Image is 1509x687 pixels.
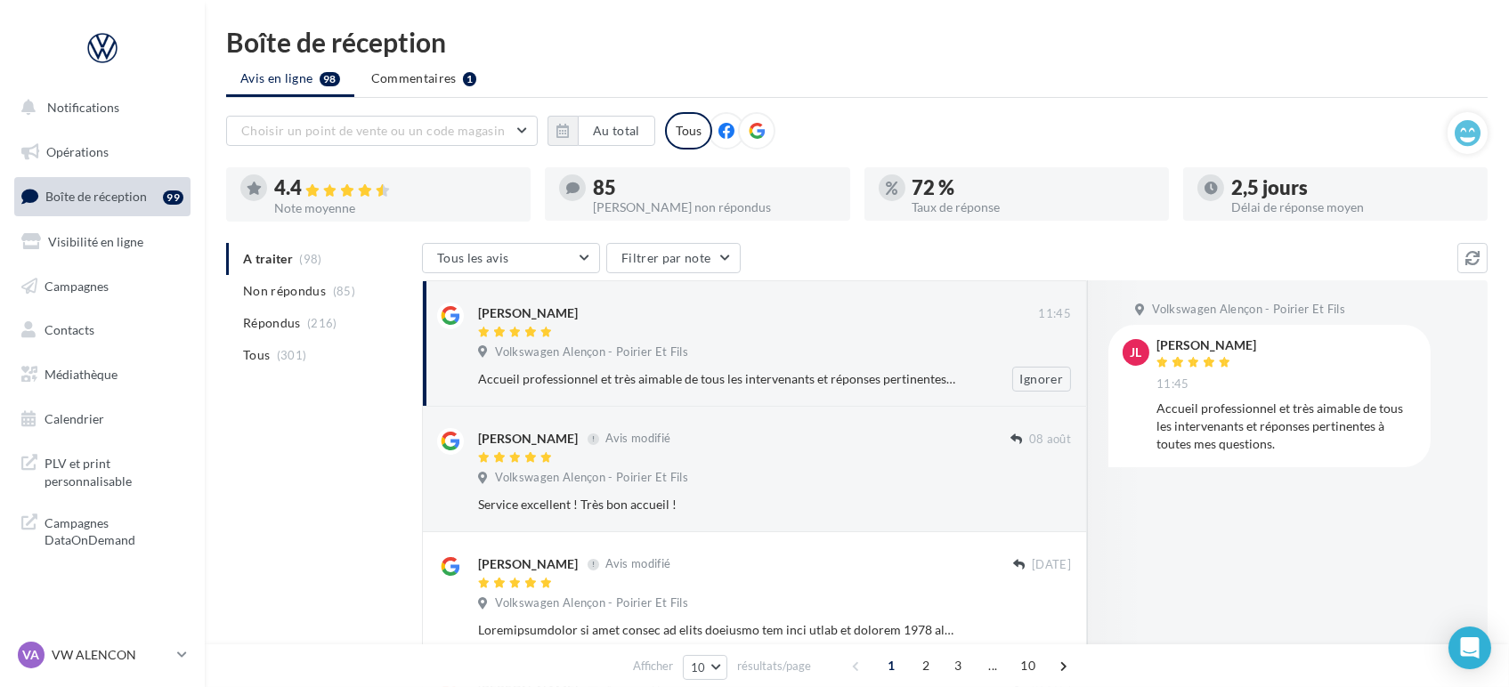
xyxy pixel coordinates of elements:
[548,116,655,146] button: Au total
[463,72,476,86] div: 1
[45,411,104,426] span: Calendrier
[1152,302,1345,318] span: Volkswagen Alençon - Poirier Et Fils
[437,250,509,265] span: Tous les avis
[593,178,835,198] div: 85
[478,304,578,322] div: [PERSON_NAME]
[11,89,187,126] button: Notifications
[243,282,326,300] span: Non répondus
[11,400,194,438] a: Calendrier
[578,116,655,146] button: Au total
[691,660,706,675] span: 10
[495,344,688,360] span: Volkswagen Alençon - Poirier Et Fils
[48,234,143,249] span: Visibilité en ligne
[45,451,183,489] span: PLV et print personnalisable
[11,223,194,261] a: Visibilité en ligne
[243,314,301,332] span: Répondus
[1032,557,1071,573] span: [DATE]
[11,504,194,556] a: Campagnes DataOnDemand
[978,651,1007,680] span: ...
[45,511,183,549] span: Campagnes DataOnDemand
[45,189,147,204] span: Boîte de réception
[52,646,170,664] p: VW ALENCON
[944,651,972,680] span: 3
[11,133,194,171] a: Opérations
[478,370,955,388] div: Accueil professionnel et très aimable de tous les intervenants et réponses pertinentes à toutes m...
[11,444,194,497] a: PLV et print personnalisable
[495,595,688,611] span: Volkswagen Alençon - Poirier Et Fils
[1038,306,1071,322] span: 11:45
[605,557,670,571] span: Avis modifié
[307,316,337,330] span: (216)
[1231,201,1473,214] div: Délai de réponse moyen
[1156,400,1416,453] div: Accueil professionnel et très aimable de tous les intervenants et réponses pertinentes à toutes m...
[23,646,40,664] span: VA
[1231,178,1473,198] div: 2,5 jours
[912,651,940,680] span: 2
[478,621,955,639] div: Loremipsumdolor si amet consec ad elits doeiusmo tem inci utlab et dolorem 1978 aliq 9 enimadm Ve...
[371,69,457,87] span: Commentaires
[422,243,600,273] button: Tous les avis
[243,346,270,364] span: Tous
[1012,367,1071,392] button: Ignorer
[11,268,194,305] a: Campagnes
[737,658,811,675] span: résultats/page
[633,658,673,675] span: Afficher
[45,278,109,293] span: Campagnes
[45,322,94,337] span: Contacts
[277,348,307,362] span: (301)
[606,243,741,273] button: Filtrer par note
[1029,432,1071,448] span: 08 août
[11,311,194,349] a: Contacts
[11,177,194,215] a: Boîte de réception99
[495,470,688,486] span: Volkswagen Alençon - Poirier Et Fils
[913,178,1155,198] div: 72 %
[1448,626,1491,669] div: Open Intercom Messenger
[683,655,728,680] button: 10
[226,116,538,146] button: Choisir un point de vente ou un code magasin
[46,144,109,159] span: Opérations
[274,178,516,198] div: 4.4
[45,367,118,382] span: Médiathèque
[665,112,712,150] div: Tous
[47,100,119,115] span: Notifications
[1156,376,1189,392] span: 11:45
[11,356,194,393] a: Médiathèque
[593,201,835,214] div: [PERSON_NAME] non répondus
[1156,339,1256,352] div: [PERSON_NAME]
[1131,343,1142,361] span: JL
[14,638,191,672] a: VA VW ALENCON
[913,201,1155,214] div: Taux de réponse
[1013,651,1043,680] span: 10
[333,284,355,298] span: (85)
[478,555,578,573] div: [PERSON_NAME]
[877,651,905,680] span: 1
[478,430,578,448] div: [PERSON_NAME]
[241,123,505,138] span: Choisir un point de vente ou un code magasin
[605,432,670,446] span: Avis modifié
[163,190,183,205] div: 99
[478,496,955,513] div: Service excellent ! Très bon accueil !
[226,28,1488,55] div: Boîte de réception
[274,202,516,214] div: Note moyenne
